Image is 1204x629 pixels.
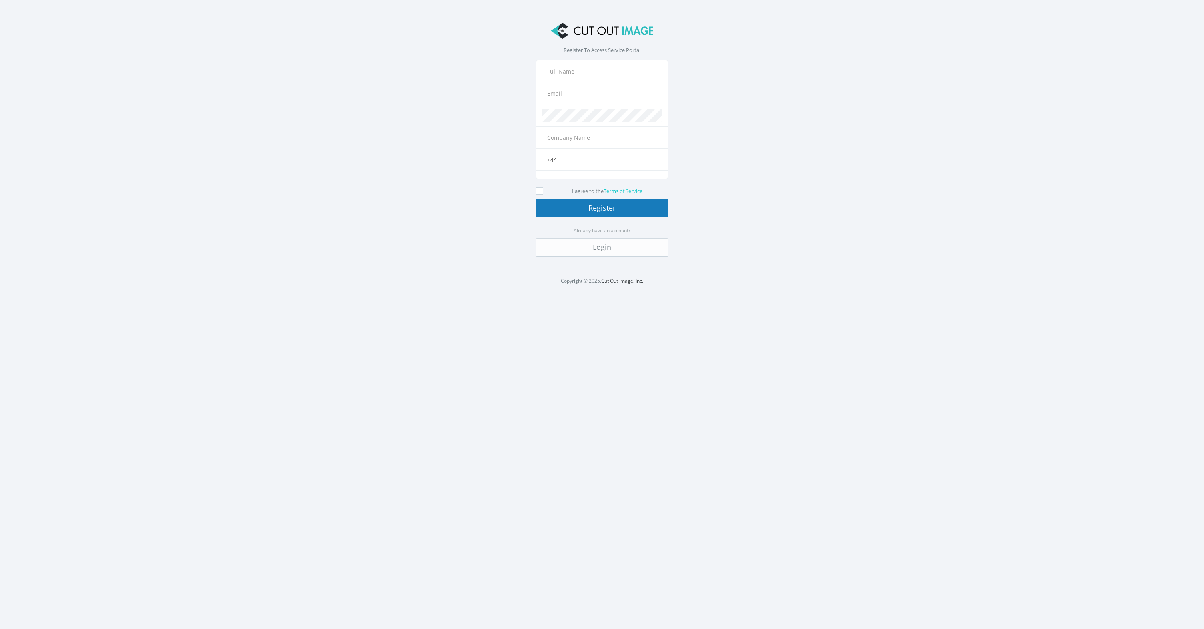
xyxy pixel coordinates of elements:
input: Company Name [542,131,662,144]
a: Terms of Service [604,187,642,195]
input: Email [542,86,662,100]
input: Phone Number [542,153,662,166]
a: Login [536,238,668,257]
img: Cut Out Image [551,23,653,39]
small: Copyright © 2025, [561,277,643,284]
label: I agree to the [572,187,642,195]
a: Cut Out Image, Inc. [601,277,643,284]
small: Already have an account? [574,227,630,234]
span: Register To Access Service Portal [564,46,640,54]
button: Register [536,199,668,217]
input: Full Name [542,64,662,78]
